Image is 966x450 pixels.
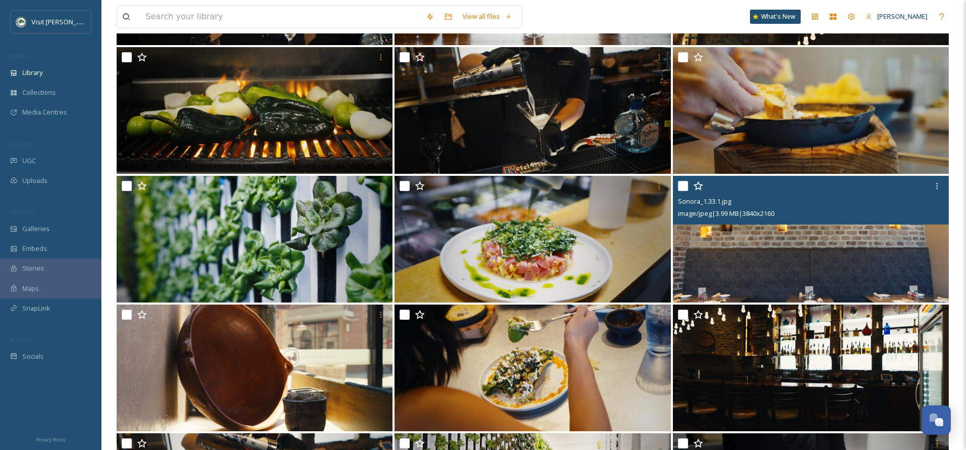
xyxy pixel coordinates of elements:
span: Maps [22,284,39,293]
img: Sonora_1.12.1.jpg [117,176,392,303]
span: WIDGETS [10,208,33,216]
span: Library [22,68,43,78]
a: Privacy Policy [36,433,65,445]
span: MEDIA [10,52,28,60]
span: Sonora_1.33.1.jpg [678,197,731,206]
span: [PERSON_NAME] [877,12,927,21]
span: SnapLink [22,304,50,313]
span: COLLECT [10,140,32,148]
span: Galleries [22,224,50,234]
img: Sonora_1.21.1.jpg [117,305,392,431]
img: Sonora_1.27.1.jpg [673,305,949,431]
img: Sonora_1.6.1.jpg [117,47,392,174]
span: Embeds [22,244,47,253]
span: Socials [22,352,44,361]
span: Uploads [22,176,48,185]
span: SOCIALS [10,336,30,344]
span: Stories [22,264,44,273]
img: Sonora_1.54.1.jpg [673,47,949,174]
span: Collections [22,88,56,97]
a: View all files [457,7,517,26]
span: UGC [22,156,36,166]
input: Search your library [140,6,421,28]
a: What's New [750,10,801,24]
img: Sonora_1.33.1.jpg [673,176,949,303]
img: Sonora_1.8.1.jpg [395,176,670,303]
img: Sonora_1.79.1.jpg [395,47,670,174]
a: [PERSON_NAME] [861,7,933,26]
span: image/jpeg | 3.99 MB | 3840 x 2160 [678,209,774,218]
img: Sonora_1.57.1.jpg [395,305,670,431]
span: Privacy Policy [36,436,65,443]
img: Unknown.png [16,17,26,27]
span: Media Centres [22,107,67,117]
span: Visit [PERSON_NAME] [31,17,96,26]
button: Open Chat [921,405,951,435]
